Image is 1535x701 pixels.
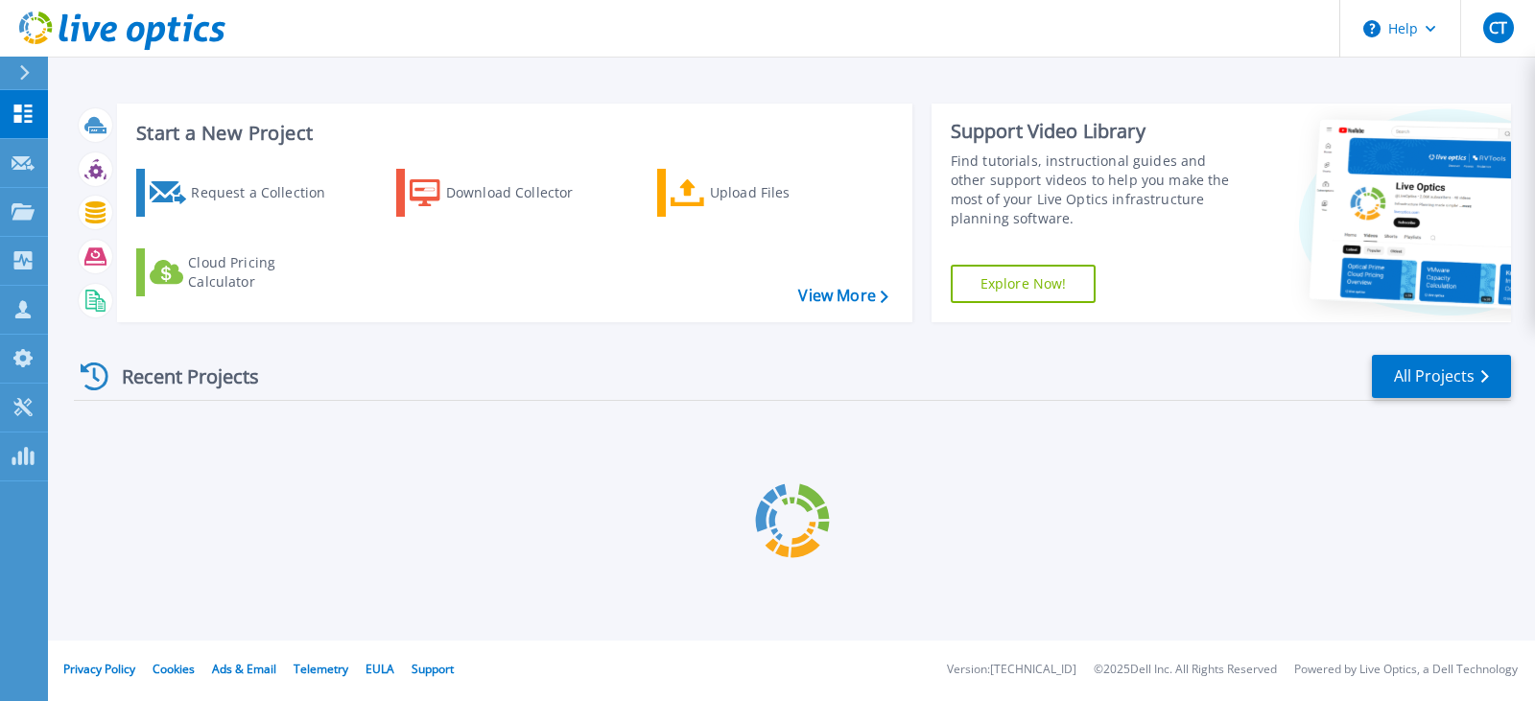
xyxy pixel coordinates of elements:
[951,152,1242,228] div: Find tutorials, instructional guides and other support videos to help you make the most of your L...
[798,287,887,305] a: View More
[951,119,1242,144] div: Support Video Library
[1094,664,1277,676] li: © 2025 Dell Inc. All Rights Reserved
[212,661,276,677] a: Ads & Email
[396,169,610,217] a: Download Collector
[1372,355,1511,398] a: All Projects
[1294,664,1518,676] li: Powered by Live Optics, a Dell Technology
[657,169,871,217] a: Upload Files
[136,248,350,296] a: Cloud Pricing Calculator
[136,123,887,144] h3: Start a New Project
[412,661,454,677] a: Support
[191,174,344,212] div: Request a Collection
[446,174,600,212] div: Download Collector
[951,265,1097,303] a: Explore Now!
[153,661,195,677] a: Cookies
[63,661,135,677] a: Privacy Policy
[136,169,350,217] a: Request a Collection
[710,174,863,212] div: Upload Files
[366,661,394,677] a: EULA
[188,253,342,292] div: Cloud Pricing Calculator
[74,353,285,400] div: Recent Projects
[294,661,348,677] a: Telemetry
[1489,20,1507,35] span: CT
[947,664,1076,676] li: Version: [TECHNICAL_ID]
